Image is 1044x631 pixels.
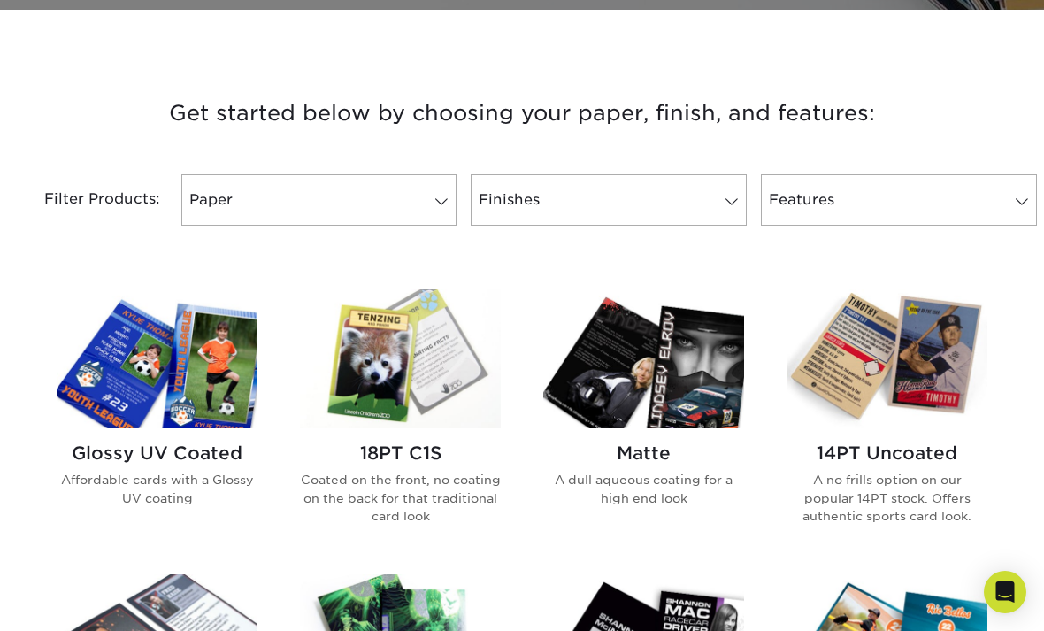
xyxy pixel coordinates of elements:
h2: Glossy UV Coated [57,442,257,464]
p: Coated on the front, no coating on the back for that traditional card look [300,471,501,525]
a: 18PT C1S Trading Cards 18PT C1S Coated on the front, no coating on the back for that traditional ... [300,289,501,553]
a: Finishes [471,174,747,226]
div: Open Intercom Messenger [984,571,1026,613]
p: A no frills option on our popular 14PT stock. Offers authentic sports card look. [787,471,987,525]
h3: Get started below by choosing your paper, finish, and features: [13,73,1031,153]
p: A dull aqueous coating for a high end look [543,471,744,507]
h2: Matte [543,442,744,464]
img: 14PT Uncoated Trading Cards [787,289,987,428]
h2: 14PT Uncoated [787,442,987,464]
a: Paper [181,174,457,226]
a: Features [761,174,1037,226]
p: Affordable cards with a Glossy UV coating [57,471,257,507]
img: Matte Trading Cards [543,289,744,428]
h2: 18PT C1S [300,442,501,464]
a: Glossy UV Coated Trading Cards Glossy UV Coated Affordable cards with a Glossy UV coating [57,289,257,553]
img: 18PT C1S Trading Cards [300,289,501,428]
a: 14PT Uncoated Trading Cards 14PT Uncoated A no frills option on our popular 14PT stock. Offers au... [787,289,987,553]
img: Glossy UV Coated Trading Cards [57,289,257,428]
a: Matte Trading Cards Matte A dull aqueous coating for a high end look [543,289,744,553]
